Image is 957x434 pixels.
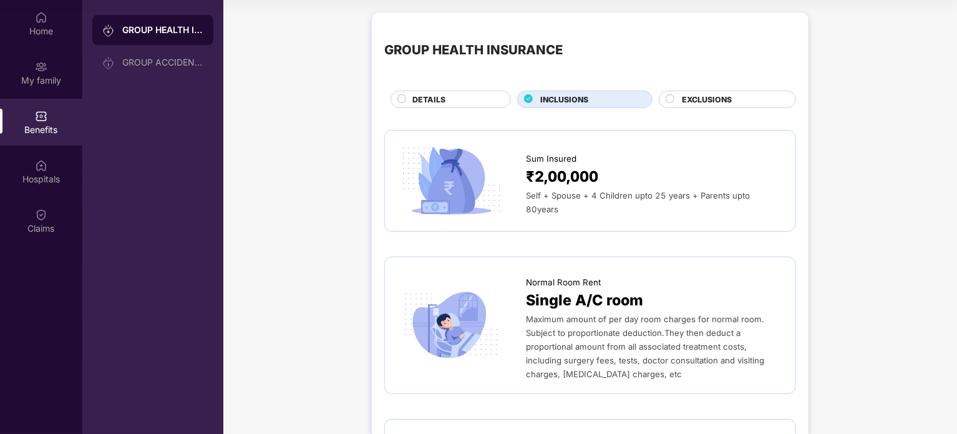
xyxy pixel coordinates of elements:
[102,57,115,69] img: svg+xml;base64,PHN2ZyB3aWR0aD0iMjAiIGhlaWdodD0iMjAiIHZpZXdCb3g9IjAgMCAyMCAyMCIgZmlsbD0ibm9uZSIgeG...
[526,289,643,312] span: Single A/C room
[35,209,47,221] img: svg+xml;base64,PHN2ZyBpZD0iQ2xhaW0iIHhtbG5zPSJodHRwOi8vd3d3LnczLm9yZy8yMDAwL3N2ZyIgd2lkdGg9IjIwIi...
[122,24,203,36] div: GROUP HEALTH INSURANCE
[35,159,47,172] img: svg+xml;base64,PHN2ZyBpZD0iSG9zcGl0YWxzIiB4bWxucz0iaHR0cDovL3d3dy53My5vcmcvMjAwMC9zdmciIHdpZHRoPS...
[526,314,764,379] span: Maximum amount of per day room charges for normal room. Subject to proportionate deduction.They t...
[540,94,588,106] span: INCLUSIONS
[35,110,47,122] img: svg+xml;base64,PHN2ZyBpZD0iQmVuZWZpdHMiIHhtbG5zPSJodHRwOi8vd3d3LnczLm9yZy8yMDAwL3N2ZyIgd2lkdGg9Ij...
[102,24,115,37] img: svg+xml;base64,PHN2ZyB3aWR0aD0iMjAiIGhlaWdodD0iMjAiIHZpZXdCb3g9IjAgMCAyMCAyMCIgZmlsbD0ibm9uZSIgeG...
[526,165,598,189] span: ₹2,00,000
[526,152,576,165] span: Sum Insured
[35,11,47,24] img: svg+xml;base64,PHN2ZyBpZD0iSG9tZSIgeG1sbnM9Imh0dHA6Ly93d3cudzMub3JnLzIwMDAvc3ZnIiB3aWR0aD0iMjAiIG...
[412,94,445,106] span: DETAILS
[526,276,601,289] span: Normal Room Rent
[526,190,750,214] span: Self + Spouse + 4 Children upto 25 years + Parents upto 80years
[397,288,505,363] img: icon
[682,94,732,106] span: EXCLUSIONS
[384,40,563,60] div: GROUP HEALTH INSURANCE
[35,61,47,73] img: svg+xml;base64,PHN2ZyB3aWR0aD0iMjAiIGhlaWdodD0iMjAiIHZpZXdCb3g9IjAgMCAyMCAyMCIgZmlsbD0ibm9uZSIgeG...
[122,57,203,67] div: GROUP ACCIDENTAL INSURANCE
[397,143,505,218] img: icon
